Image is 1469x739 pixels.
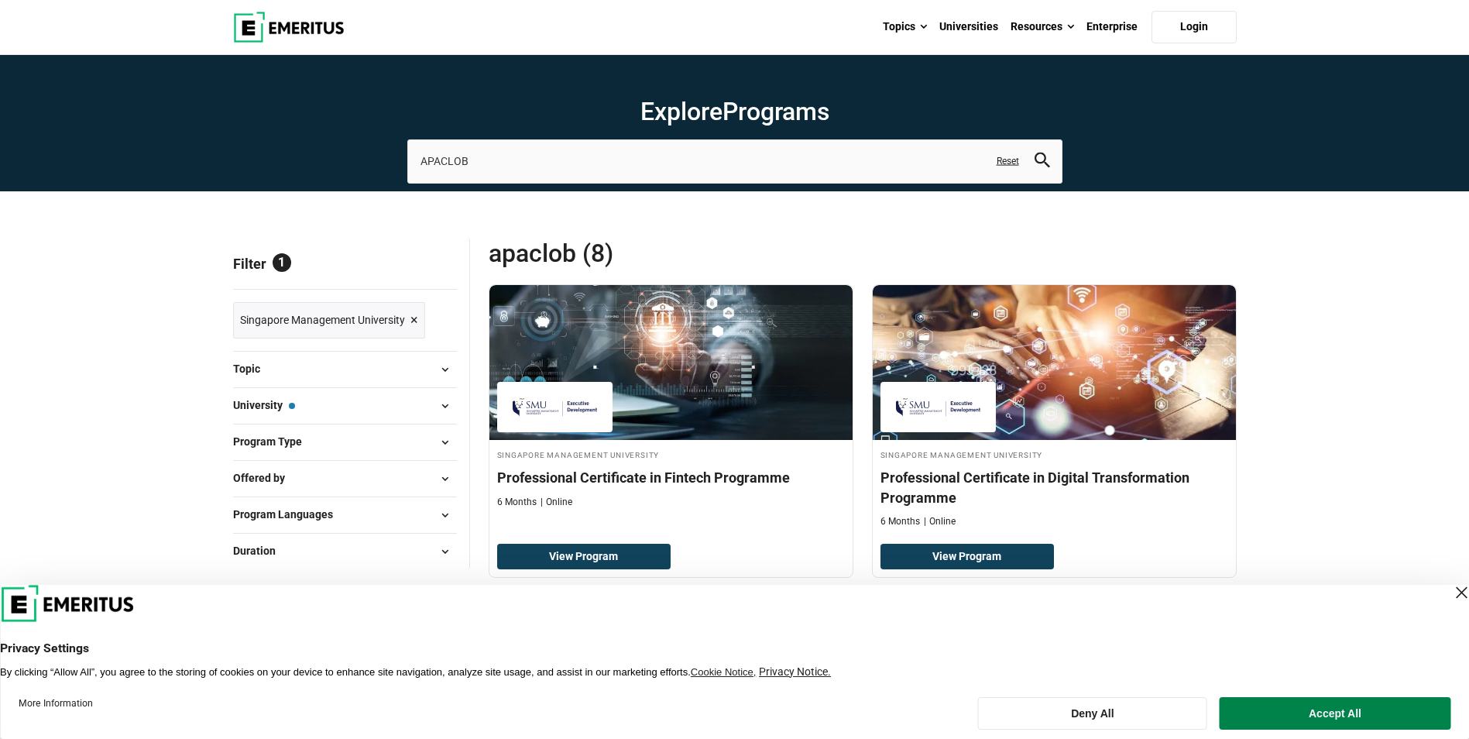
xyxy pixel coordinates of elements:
span: Program Type [233,433,314,450]
span: Offered by [233,469,297,486]
a: View Program [497,544,671,570]
a: View Program [880,544,1055,570]
a: Login [1152,11,1237,43]
span: Singapore Management University [240,311,405,328]
img: Professional Certificate in Fintech Programme | Online Finance Course [489,285,853,440]
p: Online [541,496,572,509]
a: Reset all [409,256,457,276]
img: Singapore Management University [888,390,989,424]
button: Program Languages [233,504,457,527]
span: University [233,397,295,414]
p: 6 Months [497,496,537,509]
p: 6 Months [880,515,920,528]
button: Program Type [233,431,457,454]
button: search [1035,153,1050,170]
span: Duration [233,542,288,559]
h4: Singapore Management University [880,448,1228,461]
input: search-page [407,139,1062,183]
img: Singapore Management University [505,390,606,424]
span: × [410,309,418,332]
h1: Explore [407,96,1062,127]
button: Offered by [233,467,457,490]
a: Reset search [997,155,1019,168]
span: Topic [233,360,273,377]
h4: Professional Certificate in Fintech Programme [497,468,845,487]
p: Filter [233,238,457,289]
button: Topic [233,358,457,381]
span: 1 [273,253,291,272]
h4: Professional Certificate in Digital Transformation Programme [880,468,1228,507]
img: Professional Certificate in Digital Transformation Programme | Online Digital Transformation Course [873,285,1236,440]
button: Duration [233,540,457,563]
a: Finance Course by Singapore Management University - Singapore Management University Singapore Man... [489,285,853,517]
a: Digital Transformation Course by Singapore Management University - Singapore Management Universit... [873,285,1236,536]
a: Singapore Management University × [233,302,425,339]
h4: Singapore Management University [497,448,845,461]
span: APACLOB (8) [489,238,863,269]
p: Online [924,515,956,528]
span: Programs [722,97,829,126]
a: search [1035,156,1050,171]
span: Program Languages [233,506,345,523]
button: University [233,394,457,418]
